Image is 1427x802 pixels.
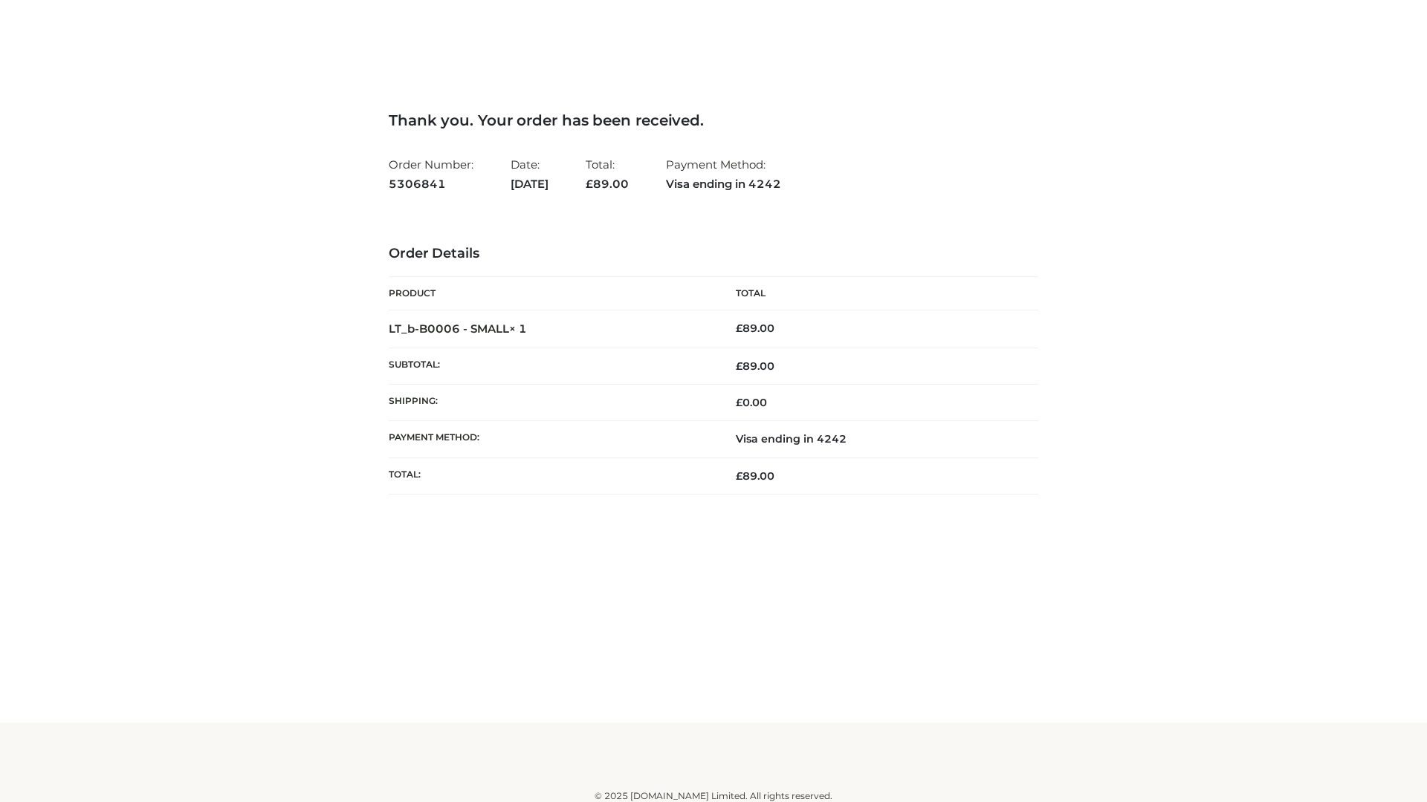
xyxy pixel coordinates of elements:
th: Shipping: [389,385,713,421]
li: Date: [511,151,549,197]
th: Subtotal: [389,348,713,384]
th: Product [389,277,713,310]
strong: LT_b-B0006 - SMALL [389,322,527,336]
li: Total: [586,151,629,197]
span: £ [586,177,593,191]
th: Total: [389,457,713,494]
li: Order Number: [389,151,473,197]
h3: Order Details [389,246,1038,262]
th: Payment method: [389,421,713,457]
span: 89.00 [586,177,629,191]
td: Visa ending in 4242 [713,421,1038,457]
strong: [DATE] [511,175,549,194]
span: £ [736,322,742,335]
span: £ [736,359,742,373]
span: £ [736,396,742,409]
th: Total [713,277,1038,310]
strong: × 1 [509,322,527,336]
h3: Thank you. Your order has been received. [389,111,1038,129]
strong: 5306841 [389,175,473,194]
span: 89.00 [736,469,774,483]
bdi: 0.00 [736,396,767,409]
bdi: 89.00 [736,322,774,335]
span: 89.00 [736,359,774,373]
span: £ [736,469,742,483]
li: Payment Method: [666,151,781,197]
strong: Visa ending in 4242 [666,175,781,194]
